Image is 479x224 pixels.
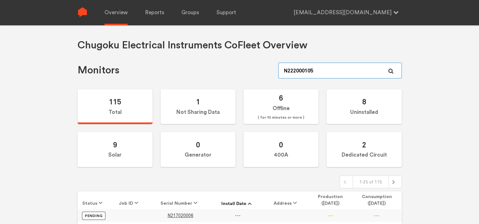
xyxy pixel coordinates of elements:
[258,114,304,121] span: ( for 10 minutes or more )
[167,213,193,218] a: N217020006
[78,191,110,209] th: Status
[278,63,401,78] input: Serial Number, job ID, name, address
[243,132,318,167] label: 400A
[326,89,401,124] label: Uninstalled
[352,209,402,222] td: ---
[161,132,236,167] label: Generator
[149,191,211,209] th: Serial Number
[235,213,241,218] span: ---
[78,64,119,77] h1: Monitors
[82,212,105,220] label: Pending
[109,97,121,106] span: 115
[279,93,283,103] span: 6
[78,39,307,52] h1: Chugoku Electrical Instruments Co Fleet Overview
[78,132,153,167] label: Solar
[264,191,309,209] th: Address
[362,140,366,149] span: 2
[353,176,389,188] div: 1-25 of 115
[352,191,402,209] th: Consumption ([DATE])
[243,89,318,124] label: Offline
[309,209,352,222] td: ---
[196,140,200,149] span: 0
[110,191,149,209] th: Job ID
[211,191,264,209] th: Install Date
[113,140,117,149] span: 9
[78,7,87,17] img: Sense Logo
[309,191,352,209] th: Production ([DATE])
[279,140,283,149] span: 0
[196,97,200,106] span: 1
[161,89,236,124] label: Not Sharing Data
[326,132,401,167] label: Dedicated Circuit
[78,89,153,124] label: Total
[362,97,366,106] span: 8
